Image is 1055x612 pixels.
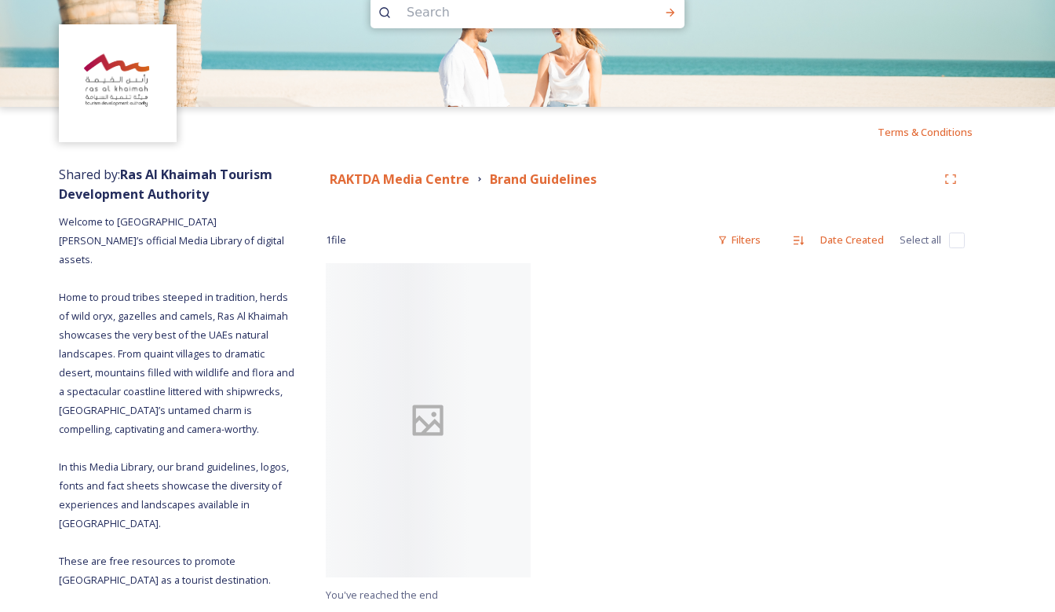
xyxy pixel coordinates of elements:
span: 1 file [326,233,346,247]
div: Filters [710,225,768,255]
strong: Ras Al Khaimah Tourism Development Authority [59,166,272,203]
strong: Brand Guidelines [490,170,597,188]
span: Welcome to [GEOGRAPHIC_DATA][PERSON_NAME]’s official Media Library of digital assets. Home to pro... [59,214,297,587]
div: Date Created [812,225,892,255]
span: Select all [900,233,941,247]
a: Terms & Conditions [878,123,996,141]
span: Shared by: [59,166,272,203]
span: Terms & Conditions [878,125,973,139]
img: Logo_RAKTDA_RGB-01.png [61,27,175,141]
strong: RAKTDA Media Centre [330,170,469,188]
span: You've reached the end [326,588,438,602]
